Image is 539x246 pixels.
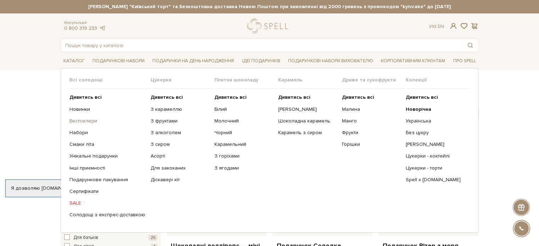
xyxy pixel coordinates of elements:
a: Сертифікати [69,188,145,195]
a: Корпоративним клієнтам [378,55,448,67]
div: Я дозволяю [DOMAIN_NAME] використовувати [6,185,198,191]
div: Каталог [61,68,479,232]
strong: [PERSON_NAME] "Київський торт" та Безкоштовна доставка Новою Поштою при замовленні від 2000 гриве... [61,4,479,10]
a: Дивитись всі [69,94,145,101]
span: Колекції [406,77,470,83]
b: Дивитись всі [151,94,183,100]
a: З фруктами [151,118,209,124]
a: Солодощі з експрес-доставкою [69,212,145,218]
a: Смаки літа [69,141,145,148]
a: Дивитись всі [278,94,337,101]
span: Драже та сухофрукти [342,77,406,83]
button: Пошук товару у каталозі [462,39,478,52]
a: Інші приємності [69,165,145,171]
div: Ук [429,23,444,30]
a: Білий [214,106,273,113]
span: Всі солодощі [69,77,151,83]
a: Spell x [DOMAIN_NAME] [406,177,464,183]
input: Пошук товару у каталозі [61,39,462,52]
a: Шоколадна карамель [278,118,337,124]
span: Цукерки [151,77,214,83]
a: Новинки [69,106,145,113]
a: Набори [69,130,145,136]
a: Подарунки на День народження [150,56,237,67]
a: Подарункові набори [90,56,147,67]
b: Дивитись всі [278,94,310,100]
b: Дивитись всі [406,94,438,100]
a: Бестселери [69,118,145,124]
a: Малина [342,106,400,113]
button: Для батьків 25 [64,234,157,241]
a: Подарункове пакування [69,177,145,183]
a: Подарункові набори вихователю [285,55,376,67]
a: [PERSON_NAME] [278,106,337,113]
a: Для закоханих [151,165,209,171]
span: Плитки шоколаду [214,77,278,83]
a: Дивитись всі [151,94,209,101]
a: Асорті [151,153,209,159]
a: Про Spell [450,56,478,67]
a: Дивитись всі [406,94,464,101]
a: Молочний [214,118,273,124]
a: Горішки [342,141,400,148]
a: En [438,23,444,29]
span: | [435,23,436,29]
a: Цукерки - коктейлі [406,153,464,159]
a: Цукерки - торти [406,165,464,171]
a: Фрукти [342,130,400,136]
span: Консультація: [64,21,106,25]
span: Карамель [278,77,342,83]
a: Карамельний [214,141,273,148]
b: Дивитись всі [342,94,374,100]
a: Діскавері кіт [151,177,209,183]
a: Унікальні подарунки [69,153,145,159]
b: Дивитись всі [69,94,102,100]
a: 0 800 319 233 [64,25,97,31]
a: Манго [342,118,400,124]
a: Карамель з сиром [278,130,337,136]
b: Новорічна [406,106,431,112]
b: Дивитись всі [214,94,247,100]
a: Українська [406,118,464,124]
a: Дивитись всі [342,94,400,101]
a: Без цукру [406,130,464,136]
a: З алкоголем [151,130,209,136]
a: З горіхами [214,153,273,159]
span: 25 [148,235,157,241]
a: logo [247,19,291,33]
a: З ягодами [214,165,273,171]
a: З карамеллю [151,106,209,113]
a: З сиром [151,141,209,148]
a: Дивитись всі [214,94,273,101]
a: telegram [99,25,106,31]
a: Каталог [61,56,88,67]
a: Новорічна [406,106,464,113]
a: [PERSON_NAME] [406,141,464,148]
span: Для батьків [73,234,98,241]
a: Ідеї подарунків [239,56,283,67]
a: Чорний [214,130,273,136]
a: SALE [69,200,145,206]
